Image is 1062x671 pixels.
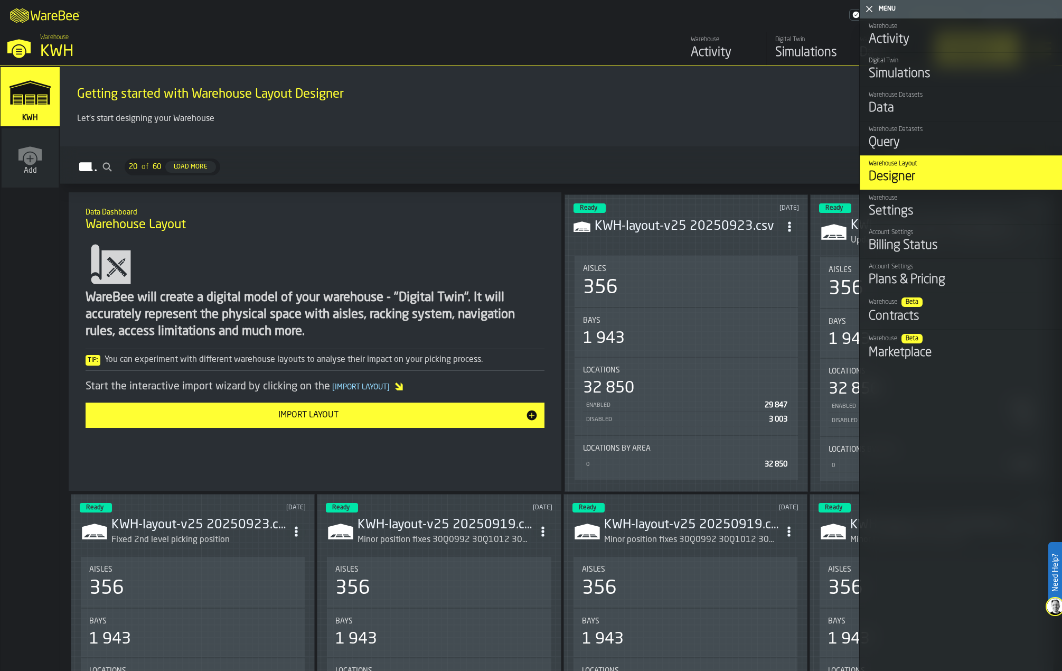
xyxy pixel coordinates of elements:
div: Updated: 23.9.2025 klo 17.04.56 Created: 23.9.2025 klo 17.02.12 [210,504,306,511]
button: button-Load More [165,161,216,173]
span: Aisles [583,265,606,273]
div: Title [89,617,296,626]
div: stat-Locations [820,359,1044,436]
span: Bays [582,617,599,626]
span: Locations by Area [583,444,651,453]
h2: Sub Title [77,84,1045,86]
div: Minor position fixes 30Q0992 30Q1012 30Q1032 enabled [604,534,779,546]
div: Minor position fixes 30Q0992 30Q1012 30Q1032 enabled [358,534,533,546]
label: Need Help? [1049,543,1061,602]
div: Title [335,565,542,574]
div: Title [829,318,1035,326]
div: Fixed 2nd level picking position [111,534,230,546]
div: Enabled [585,402,760,409]
span: [ [332,384,335,391]
div: Title [828,617,1035,626]
div: 356 [582,578,617,599]
a: link-to-/wh/i/4fb45246-3b77-4bb5-b880-c337c3c5facb/settings/billing [849,9,896,21]
div: Title [583,444,790,453]
div: Title [828,565,1035,574]
span: KWH [20,114,40,122]
div: ItemListCard-DashboardItemContainer [810,194,1054,492]
div: KWH-layout-v25 20250919.csv [358,517,533,534]
div: Title [89,565,296,574]
span: Bays [828,617,845,626]
div: Title [829,367,1035,376]
span: Aisles [829,266,852,274]
div: Updated picking positions in Halli29 [851,234,1026,247]
div: 356 [89,578,124,599]
div: stat-Bays [820,309,1044,358]
div: Title [829,266,1035,274]
div: 1 943 [89,630,131,649]
span: Bays [89,617,107,626]
a: link-to-/wh/i/4fb45246-3b77-4bb5-b880-c337c3c5facb/simulations [766,32,851,66]
div: StatList-item-0 [829,458,1035,472]
div: status-3 2 [80,503,112,512]
div: 356 [335,578,370,599]
span: 20 [129,163,137,171]
div: stat-Aisles [575,256,798,307]
div: Title [582,617,789,626]
div: Activity [691,44,758,61]
div: status-3 2 [326,503,358,512]
div: Updated: 22.9.2025 klo 11.26.44 Created: 22.9.2025 klo 11.25.03 [456,504,552,511]
div: Title [582,565,789,574]
span: Import Layout [330,384,392,391]
div: title-Getting started with Warehouse Layout Designer [69,74,1054,113]
div: stat-Aisles [820,257,1044,308]
span: Warehouse [40,34,69,41]
span: Bays [583,316,600,325]
div: Import Layout [92,409,525,422]
h3: KWH-layout-v25 20250915.csv [850,517,1026,534]
span: 32 850 [765,461,787,468]
span: Ready [825,505,842,511]
div: stat-Aisles [820,557,1044,608]
span: Getting started with Warehouse Layout Designer [77,86,344,103]
span: Ready [86,505,104,511]
div: status-3 2 [819,203,851,213]
span: Ready [579,505,596,511]
h3: KWH-layout-v25 20250923.csv [851,217,1026,234]
div: KWH [40,42,325,61]
div: 32 850 [829,380,880,399]
section: card-LayoutDashboardCard [574,254,799,482]
div: Disabled [585,416,765,423]
span: Tip: [86,355,100,366]
div: stat-Aisles [574,557,797,608]
div: Title [583,366,790,375]
div: Title [583,265,790,273]
span: Locations by Area [829,445,896,454]
div: stat-Bays [575,308,798,357]
div: Simulations [775,44,842,61]
div: Title [335,617,542,626]
h3: KWH-layout-v25 20250919.csv [604,517,779,534]
div: 32 850 [583,379,634,398]
h2: button-Layouts [60,146,1062,184]
span: Aisles [335,565,359,574]
h2: Sub Title [86,206,544,217]
span: Bays [335,617,353,626]
span: 29 847 [765,402,787,409]
div: ButtonLoadMore-Load More-Prev-First-Last [120,159,224,175]
div: 0 [831,462,1006,469]
span: Locations [583,366,620,375]
span: Bays [829,318,846,326]
div: 1 943 [828,630,870,649]
div: StatList-item-Enabled [829,399,1035,413]
div: KWH-layout-v25 20250923.csv [111,517,287,534]
div: stat-Locations by Area [575,436,798,480]
span: 3 003 [769,416,787,423]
